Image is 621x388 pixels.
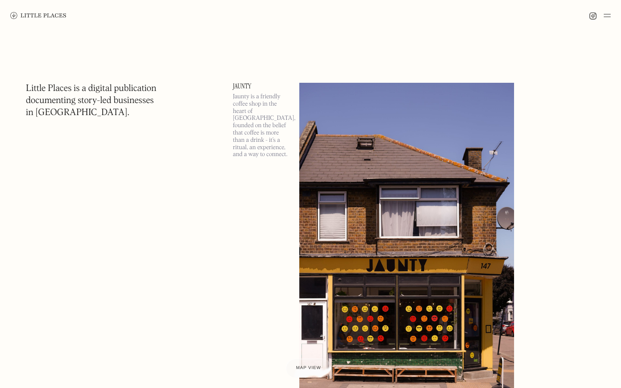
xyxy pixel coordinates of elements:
h1: Little Places is a digital publication documenting story-led businesses in [GEOGRAPHIC_DATA]. [26,83,157,119]
span: Map view [296,366,321,370]
a: Jaunty [233,83,289,90]
a: Map view [286,359,332,378]
p: Jaunty is a friendly coffee shop in the heart of [GEOGRAPHIC_DATA], founded on the belief that co... [233,93,289,158]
